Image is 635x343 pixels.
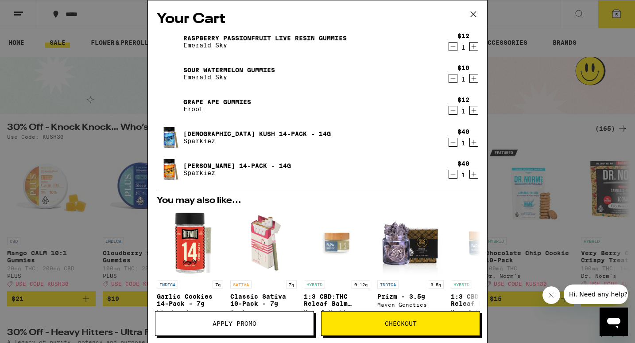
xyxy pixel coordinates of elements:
[155,311,314,336] button: Apply Promo
[157,29,182,54] img: Raspberry Passionfruit Live Resin Gummies
[600,308,628,336] iframe: Button to launch messaging window
[183,66,275,74] a: Sour Watermelon Gummies
[352,281,370,288] p: 0.12g
[469,42,478,51] button: Increment
[183,105,251,113] p: Froot
[449,170,457,179] button: Decrement
[377,302,444,308] div: Maven Genetics
[451,293,517,307] p: 1:3 CBD:THC Releaf Balm (50ml) - 400mg
[449,106,457,115] button: Decrement
[451,210,517,276] img: Papa & Barkley - 1:3 CBD:THC Releaf Balm (50ml) - 400mg
[304,210,370,319] a: Open page for 1:3 CBD:THC Releaf Balm (15ml) - 120mg from Papa & Barkley
[157,281,178,288] p: INDICA
[183,137,331,144] p: Sparkiez
[230,281,252,288] p: SATIVA
[385,320,417,327] span: Checkout
[157,157,182,182] img: Jack 14-Pack - 14g
[157,293,223,307] p: Garlic Cookies 14-Pack - 7g
[304,281,325,288] p: HYBRID
[564,285,628,304] iframe: Message from company
[457,140,469,147] div: 1
[183,169,291,176] p: Sparkiez
[457,44,469,51] div: 1
[183,98,251,105] a: Grape Ape Gummies
[449,42,457,51] button: Decrement
[469,74,478,83] button: Increment
[469,138,478,147] button: Increment
[304,293,370,307] p: 1:3 CBD:THC Releaf Balm (15ml) - 120mg
[304,309,370,315] div: Papa & Barkley
[213,320,256,327] span: Apply Promo
[157,210,223,276] img: Fleetwood - Garlic Cookies 14-Pack - 7g
[469,170,478,179] button: Increment
[157,61,182,86] img: Sour Watermelon Gummies
[457,76,469,83] div: 1
[457,108,469,115] div: 1
[183,35,347,42] a: Raspberry Passionfruit Live Resin Gummies
[451,210,517,319] a: Open page for 1:3 CBD:THC Releaf Balm (50ml) - 400mg from Papa & Barkley
[183,42,347,49] p: Emerald Sky
[377,210,444,276] img: Maven Genetics - Prizm - 3.5g
[457,32,469,39] div: $12
[457,96,469,103] div: $12
[230,210,297,276] img: Birdies - Classic Sativa 10-Pack - 7g
[286,281,297,288] p: 7g
[457,160,469,167] div: $40
[451,281,472,288] p: HYBRID
[542,286,560,304] iframe: Close message
[230,293,297,307] p: Classic Sativa 10-Pack - 7g
[213,281,223,288] p: 7g
[157,210,223,319] a: Open page for Garlic Cookies 14-Pack - 7g from Fleetwood
[377,210,444,319] a: Open page for Prizm - 3.5g from Maven Genetics
[157,309,223,315] div: Fleetwood
[469,106,478,115] button: Increment
[457,128,469,135] div: $40
[428,281,444,288] p: 3.5g
[157,125,182,150] img: Hindu Kush 14-Pack - 14g
[377,281,399,288] p: INDICA
[183,162,291,169] a: [PERSON_NAME] 14-Pack - 14g
[449,138,457,147] button: Decrement
[304,210,370,276] img: Papa & Barkley - 1:3 CBD:THC Releaf Balm (15ml) - 120mg
[157,196,478,205] h2: You may also like...
[451,309,517,315] div: Papa & Barkley
[230,210,297,319] a: Open page for Classic Sativa 10-Pack - 7g from Birdies
[377,293,444,300] p: Prizm - 3.5g
[449,74,457,83] button: Decrement
[157,9,478,29] h2: Your Cart
[183,74,275,81] p: Emerald Sky
[230,309,297,315] div: Birdies
[457,64,469,71] div: $10
[157,93,182,118] img: Grape Ape Gummies
[321,311,480,336] button: Checkout
[457,171,469,179] div: 1
[183,130,331,137] a: [DEMOGRAPHIC_DATA] Kush 14-Pack - 14g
